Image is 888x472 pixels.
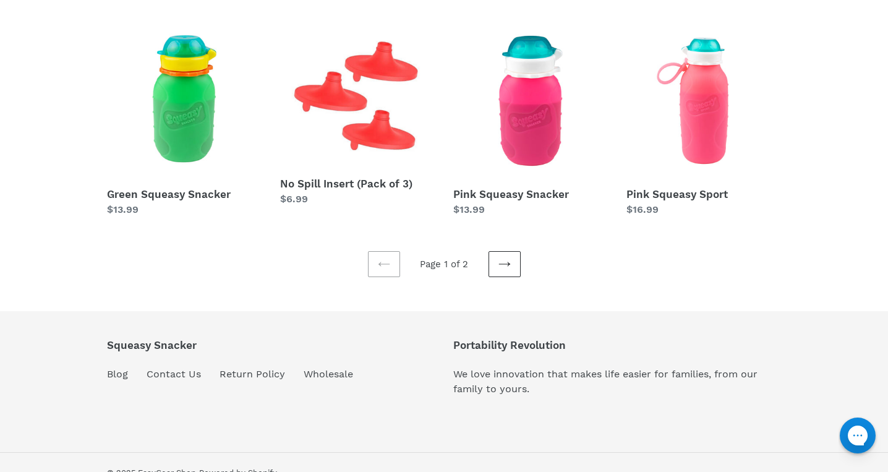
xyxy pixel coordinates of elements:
[304,368,353,380] a: Wholesale
[453,339,781,351] p: Portability Revolution
[453,367,781,397] p: We love innovation that makes life easier for families, from our family to yours.
[220,368,285,380] a: Return Policy
[107,339,353,351] p: Squeasy Snacker
[403,257,485,272] li: Page 1 of 2
[107,368,128,380] a: Blog
[147,368,201,380] a: Contact Us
